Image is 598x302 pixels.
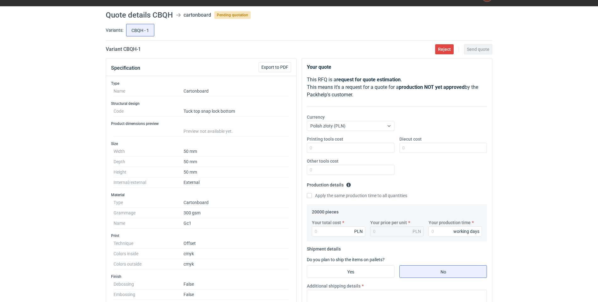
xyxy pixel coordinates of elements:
[114,106,184,116] dt: Code
[184,208,289,218] dd: 300 gsm
[184,11,211,19] div: cartonboard
[111,81,291,86] h3: Type
[307,136,343,142] label: Printing tools cost
[106,27,123,33] label: Variants:
[111,101,291,106] h3: Structural design
[114,167,184,177] dt: Height
[111,141,291,146] h3: Size
[307,64,331,70] strong: Your quote
[184,86,289,96] dd: Cartonboard
[399,136,422,142] label: Diecut cost
[429,226,482,236] input: 0
[111,121,291,126] h3: Product dimensions preview
[111,274,291,279] h3: Finish
[111,192,291,197] h3: Material
[312,207,339,214] legend: 20000 pieces
[184,177,289,188] dd: External
[370,219,407,226] label: Your price per unit
[214,11,251,19] span: Pending quotation
[114,177,184,188] dt: Internal/external
[435,44,454,54] button: Reject
[429,219,471,226] label: Your production time
[399,265,487,278] label: No
[438,47,451,51] span: Reject
[307,158,339,164] label: Other tools cost
[307,76,487,99] p: This RFQ is a . This means it's a request for a quote for a by the Packhelp's customer.
[114,249,184,259] dt: Colors inside
[106,11,173,19] h1: Quote details CBQH
[184,259,289,269] dd: cmyk
[312,226,365,236] input: 0
[114,157,184,167] dt: Depth
[184,279,289,289] dd: False
[114,197,184,208] dt: Type
[184,146,289,157] dd: 50 mm
[114,279,184,289] dt: Debossing
[453,228,479,235] div: working days
[184,106,289,116] dd: Tuck top snap lock bottom
[354,228,363,235] div: PLN
[111,61,140,76] button: Specification
[399,84,465,90] strong: production NOT yet approved
[307,165,394,175] input: 0
[114,208,184,218] dt: Grammage
[307,180,351,187] legend: Production details
[467,47,489,51] span: Send quote
[114,289,184,300] dt: Embossing
[184,157,289,167] dd: 50 mm
[126,24,154,36] label: CBQH - 1
[312,219,341,226] label: Your total cost
[106,46,141,53] h2: Variant CBQH - 1
[307,143,394,153] input: 0
[114,259,184,269] dt: Colors outside
[114,146,184,157] dt: Width
[111,233,291,238] h3: Print
[184,129,233,134] span: Preview not available yet.
[184,218,289,229] dd: Gc1
[114,238,184,249] dt: Technique
[307,244,341,251] legend: Shipment details
[307,257,385,262] label: Do you plan to ship the items on pallets?
[184,238,289,249] dd: Offset
[114,86,184,96] dt: Name
[259,62,291,72] button: Export to PDF
[307,192,407,199] label: Apply the same production time to all quantities
[307,283,360,289] label: Additional shipping details
[184,289,289,300] dd: False
[399,143,487,153] input: 0
[184,197,289,208] dd: Cartonboard
[307,114,325,120] label: Currency
[114,218,184,229] dt: Name
[184,167,289,177] dd: 50 mm
[307,265,394,278] label: Yes
[261,65,288,69] span: Export to PDF
[184,249,289,259] dd: cmyk
[413,228,421,235] div: PLN
[310,123,345,128] span: Polish złoty (PLN)
[464,44,492,54] button: Send quote
[336,77,401,83] strong: request for quote estimation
